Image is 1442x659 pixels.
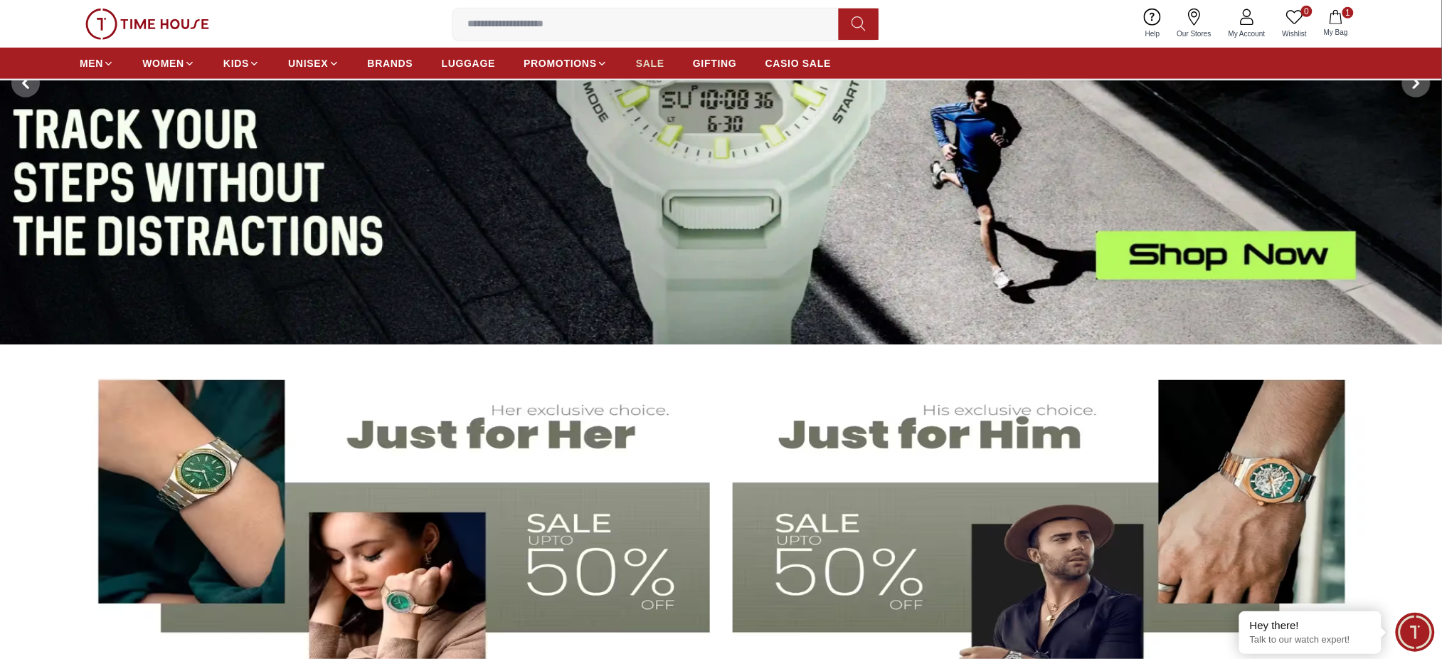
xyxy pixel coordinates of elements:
[80,56,103,70] span: MEN
[1137,6,1169,42] a: Help
[1169,6,1220,42] a: Our Stores
[442,51,496,76] a: LUGGAGE
[1140,28,1166,39] span: Help
[524,51,608,76] a: PROMOTIONS
[1250,634,1371,646] p: Talk to our watch expert!
[1318,27,1354,38] span: My Bag
[288,51,339,76] a: UNISEX
[1274,6,1315,42] a: 0Wishlist
[223,51,260,76] a: KIDS
[85,9,209,40] img: ...
[223,56,249,70] span: KIDS
[693,51,737,76] a: GIFTING
[368,51,413,76] a: BRANDS
[142,51,195,76] a: WOMEN
[1223,28,1271,39] span: My Account
[142,56,184,70] span: WOMEN
[1342,7,1354,19] span: 1
[368,56,413,70] span: BRANDS
[442,56,496,70] span: LUGGAGE
[693,56,737,70] span: GIFTING
[1277,28,1313,39] span: Wishlist
[636,56,664,70] span: SALE
[765,51,832,76] a: CASIO SALE
[1301,6,1313,17] span: 0
[765,56,832,70] span: CASIO SALE
[1396,613,1435,652] div: Chat Widget
[288,56,328,70] span: UNISEX
[80,51,114,76] a: MEN
[1315,7,1357,41] button: 1My Bag
[1250,618,1371,633] div: Hey there!
[636,51,664,76] a: SALE
[1172,28,1217,39] span: Our Stores
[524,56,597,70] span: PROMOTIONS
